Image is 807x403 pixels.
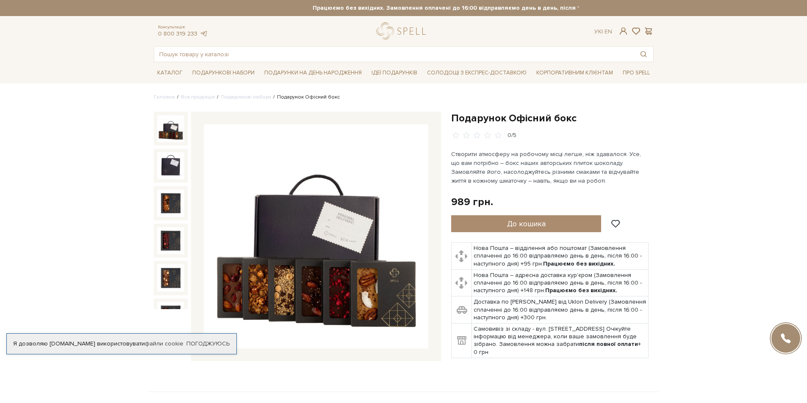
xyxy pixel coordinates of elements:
a: Головна [154,94,175,100]
img: Подарунок Офісний бокс [157,227,184,254]
td: Нова Пошта – відділення або поштомат (Замовлення сплаченні до 16:00 відправляємо день в день, піс... [472,243,649,270]
a: Вся продукція [181,94,215,100]
b: Працюємо без вихідних. [543,260,615,267]
p: Створити атмосферу на робочому місці легше, ніж здавалося. Усе, що вам потрібно – бокс наших авто... [451,150,650,185]
b: після повної оплати [579,340,638,348]
div: Ук [594,28,612,36]
h1: Подарунок Офісний бокс [451,112,654,125]
img: Подарунок Офісний бокс [157,264,184,291]
a: Корпоративним клієнтам [533,66,616,80]
button: Пошук товару у каталозі [634,47,653,62]
span: Подарунки на День народження [261,66,365,80]
strong: Працюємо без вихідних. Замовлення оплачені до 16:00 відправляємо день в день, після 16:00 - насту... [229,4,729,12]
a: Подарункові набори [221,94,271,100]
a: En [605,28,612,35]
div: 989 грн. [451,195,493,208]
div: 0/5 [507,132,516,140]
input: Пошук товару у каталозі [154,47,634,62]
button: До кошика [451,215,602,232]
div: Я дозволяю [DOMAIN_NAME] використовувати [7,340,236,348]
img: Подарунок Офісний бокс [157,189,184,217]
span: Ідеї подарунків [368,66,421,80]
span: | [602,28,603,35]
a: 0 800 319 233 [158,30,197,37]
td: Нова Пошта – адресна доставка кур'єром (Замовлення сплаченні до 16:00 відправляємо день в день, п... [472,269,649,296]
span: Про Spell [619,66,653,80]
span: Консультація: [158,25,208,30]
img: Подарунок Офісний бокс [157,302,184,329]
b: Працюємо без вихідних. [545,287,617,294]
a: Погоджуюсь [186,340,230,348]
a: файли cookie [145,340,183,347]
img: Подарунок Офісний бокс [157,152,184,179]
img: Подарунок Офісний бокс [204,124,428,348]
li: Подарунок Офісний бокс [271,93,340,101]
span: Подарункові набори [189,66,258,80]
a: telegram [200,30,208,37]
a: Солодощі з експрес-доставкою [424,66,530,80]
span: До кошика [507,219,546,228]
span: Каталог [154,66,186,80]
td: Самовивіз зі складу - вул. [STREET_ADDRESS] Очікуйте інформацію від менеджера, коли ваше замовлен... [472,323,649,358]
a: logo [377,22,430,40]
td: Доставка по [PERSON_NAME] від Uklon Delivery (Замовлення сплаченні до 16:00 відправляємо день в д... [472,296,649,323]
img: Подарунок Офісний бокс [157,115,184,142]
